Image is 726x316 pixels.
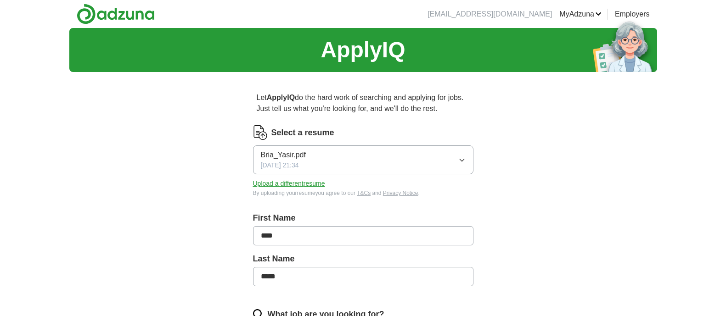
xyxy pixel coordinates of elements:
[253,145,473,174] button: Bria_Yasir.pdf[DATE] 21:34
[271,127,334,139] label: Select a resume
[615,9,650,20] a: Employers
[321,33,405,67] h1: ApplyIQ
[253,125,268,140] img: CV Icon
[261,161,299,170] span: [DATE] 21:34
[253,89,473,118] p: Let do the hard work of searching and applying for jobs. Just tell us what you're looking for, an...
[261,150,306,161] span: Bria_Yasir.pdf
[77,4,155,24] img: Adzuna logo
[253,212,473,224] label: First Name
[253,179,325,188] button: Upload a differentresume
[357,190,371,196] a: T&Cs
[267,94,295,101] strong: ApplyIQ
[428,9,552,20] li: [EMAIL_ADDRESS][DOMAIN_NAME]
[253,253,473,265] label: Last Name
[559,9,602,20] a: MyAdzuna
[383,190,418,196] a: Privacy Notice
[253,189,473,197] div: By uploading your resume you agree to our and .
